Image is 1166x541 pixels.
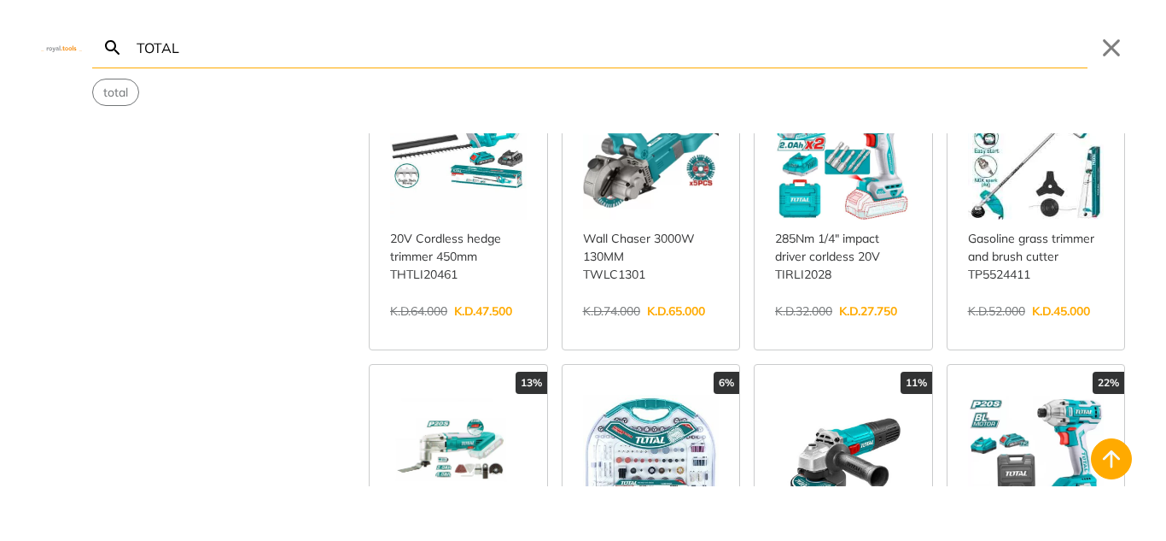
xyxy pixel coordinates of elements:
[1098,34,1125,62] button: Close
[103,84,128,102] span: total
[41,44,82,51] img: Close
[92,79,139,106] div: Suggestion: total
[102,38,123,58] svg: Search
[1093,372,1124,394] div: 22%
[714,372,739,394] div: 6%
[1098,445,1125,473] svg: Back to top
[133,27,1087,68] input: Search…
[516,372,547,394] div: 13%
[901,372,932,394] div: 11%
[1091,438,1132,479] button: Back to top
[93,79,138,105] button: Select suggestion: total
